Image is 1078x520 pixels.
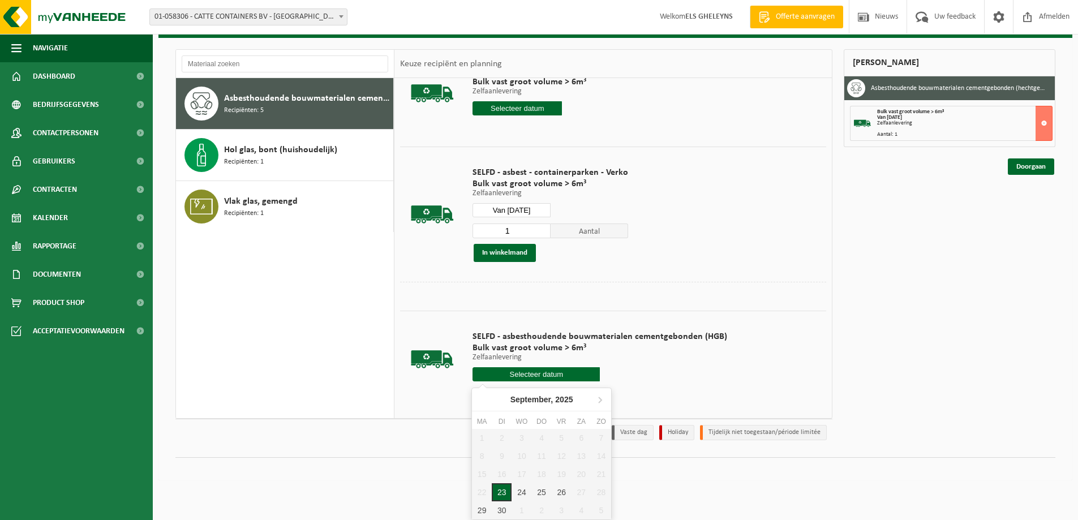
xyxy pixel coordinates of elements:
[877,114,902,121] strong: Van [DATE]
[473,178,628,190] span: Bulk vast groot volume > 6m³
[512,483,531,501] div: 24
[659,425,694,440] li: Holiday
[612,425,654,440] li: Vaste dag
[33,34,68,62] span: Navigatie
[551,224,629,238] span: Aantal
[473,342,727,354] span: Bulk vast groot volume > 6m³
[33,260,81,289] span: Documenten
[33,204,68,232] span: Kalender
[685,12,733,21] strong: ELS GHELEYNS
[473,190,628,197] p: Zelfaanlevering
[473,167,628,178] span: SELFD - asbest - containerparken - Verko
[33,147,75,175] span: Gebruikers
[552,416,572,427] div: vr
[512,416,531,427] div: wo
[33,91,99,119] span: Bedrijfsgegevens
[224,105,264,116] span: Recipiënten: 5
[176,181,394,232] button: Vlak glas, gemengd Recipiënten: 1
[472,501,492,519] div: 29
[473,367,600,381] input: Selecteer datum
[224,208,264,219] span: Recipiënten: 1
[773,11,838,23] span: Offerte aanvragen
[473,76,651,88] span: Bulk vast groot volume > 6m³
[531,483,551,501] div: 25
[150,9,347,25] span: 01-058306 - CATTE CONTAINERS BV - OUDENAARDE
[176,78,394,130] button: Asbesthoudende bouwmaterialen cementgebonden (hechtgebonden) Recipiënten: 5
[474,244,536,262] button: In winkelmand
[492,501,512,519] div: 30
[149,8,347,25] span: 01-058306 - CATTE CONTAINERS BV - OUDENAARDE
[750,6,843,28] a: Offerte aanvragen
[572,416,591,427] div: za
[555,396,573,403] i: 2025
[224,157,264,167] span: Recipiënten: 1
[844,49,1055,76] div: [PERSON_NAME]
[473,203,551,217] input: Selecteer datum
[700,425,827,440] li: Tijdelijk niet toegestaan/période limitée
[531,416,551,427] div: do
[472,416,492,427] div: ma
[877,109,944,115] span: Bulk vast groot volume > 6m³
[394,50,508,78] div: Keuze recipiënt en planning
[224,195,298,208] span: Vlak glas, gemengd
[33,62,75,91] span: Dashboard
[1008,158,1054,175] a: Doorgaan
[591,416,611,427] div: zo
[871,79,1046,97] h3: Asbesthoudende bouwmaterialen cementgebonden (hechtgebonden)
[224,92,390,105] span: Asbesthoudende bouwmaterialen cementgebonden (hechtgebonden)
[552,483,572,501] div: 26
[473,101,562,115] input: Selecteer datum
[473,331,727,342] span: SELFD - asbesthoudende bouwmaterialen cementgebonden (HGB)
[492,483,512,501] div: 23
[33,289,84,317] span: Product Shop
[33,119,98,147] span: Contactpersonen
[33,232,76,260] span: Rapportage
[531,501,551,519] div: 2
[33,175,77,204] span: Contracten
[473,88,651,96] p: Zelfaanlevering
[176,130,394,181] button: Hol glas, bont (huishoudelijk) Recipiënten: 1
[552,501,572,519] div: 3
[492,416,512,427] div: di
[506,390,578,409] div: September,
[182,55,388,72] input: Materiaal zoeken
[473,354,727,362] p: Zelfaanlevering
[512,501,531,519] div: 1
[224,143,337,157] span: Hol glas, bont (huishoudelijk)
[33,317,124,345] span: Acceptatievoorwaarden
[877,121,1052,126] div: Zelfaanlevering
[877,132,1052,137] div: Aantal: 1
